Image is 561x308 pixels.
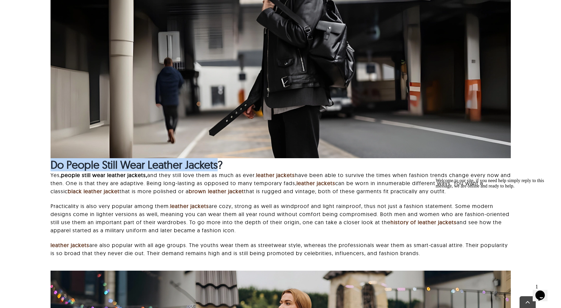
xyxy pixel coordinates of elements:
a: leather jackets [256,172,295,178]
iframe: chat widget [533,281,554,301]
p: are also popular with all age groups. The youths wear them as streetwear style, whereas the profe... [51,241,511,257]
div: Welcome to our site, if you need help simply reply to this message, we are online and ready to help. [3,3,124,13]
span: Welcome to our site, if you need help simply reply to this message, we are online and ready to help. [3,3,111,13]
strong: Do People Still Wear Leather Jackets? [51,158,223,171]
a: history of leather jackets [391,219,457,226]
iframe: chat widget [433,175,554,278]
a: leather jackets [297,180,335,186]
a: black leather jacket [68,188,120,195]
strong: people still wear leather jackets, [61,172,147,178]
a: leather jackets [170,203,209,209]
a: leather jackets [51,242,89,248]
p: Practicality is also very popular among them. are cozy, strong as well as windproof and light rai... [51,202,511,234]
p: Yes, and they still love them as much as ever. have been able to survive the times when fashion t... [51,171,511,195]
a: brown leather jacket [189,188,244,195]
